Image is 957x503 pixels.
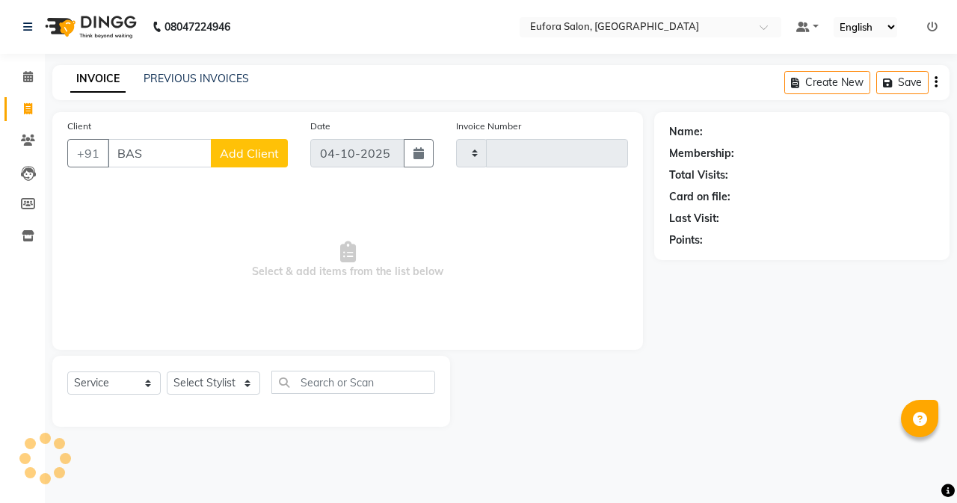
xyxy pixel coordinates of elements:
div: Points: [669,232,703,248]
label: Date [310,120,330,133]
a: PREVIOUS INVOICES [144,72,249,85]
img: logo [38,6,141,48]
button: +91 [67,139,109,167]
div: Membership: [669,146,734,161]
input: Search or Scan [271,371,435,394]
span: Select & add items from the list below [67,185,628,335]
button: Add Client [211,139,288,167]
div: Last Visit: [669,211,719,226]
a: INVOICE [70,66,126,93]
div: Card on file: [669,189,730,205]
input: Search by Name/Mobile/Email/Code [108,139,212,167]
label: Invoice Number [456,120,521,133]
button: Create New [784,71,870,94]
b: 08047224946 [164,6,230,48]
button: Save [876,71,929,94]
div: Name: [669,124,703,140]
div: Total Visits: [669,167,728,183]
span: Add Client [220,146,279,161]
label: Client [67,120,91,133]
